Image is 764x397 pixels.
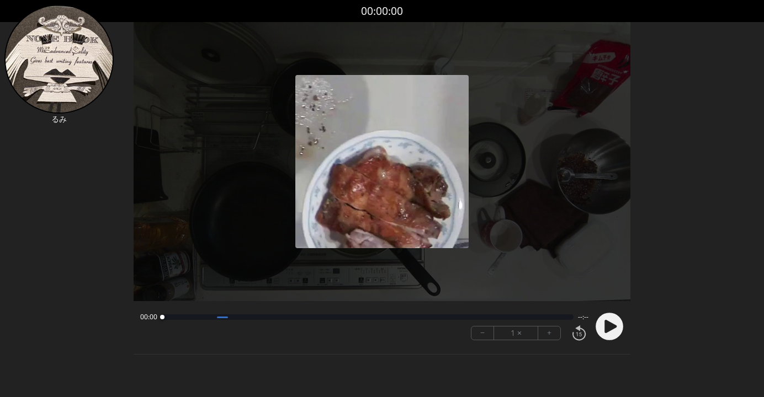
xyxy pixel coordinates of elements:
button: − [471,326,494,340]
div: 1 × [494,326,538,340]
img: 留迎 [4,4,114,114]
button: + [538,326,560,340]
span: 00:00 [140,313,157,321]
a: 00:00:00 [361,3,403,19]
p: るみ [4,114,114,125]
span: --:-- [578,313,588,321]
img: Poster Image [295,75,469,248]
